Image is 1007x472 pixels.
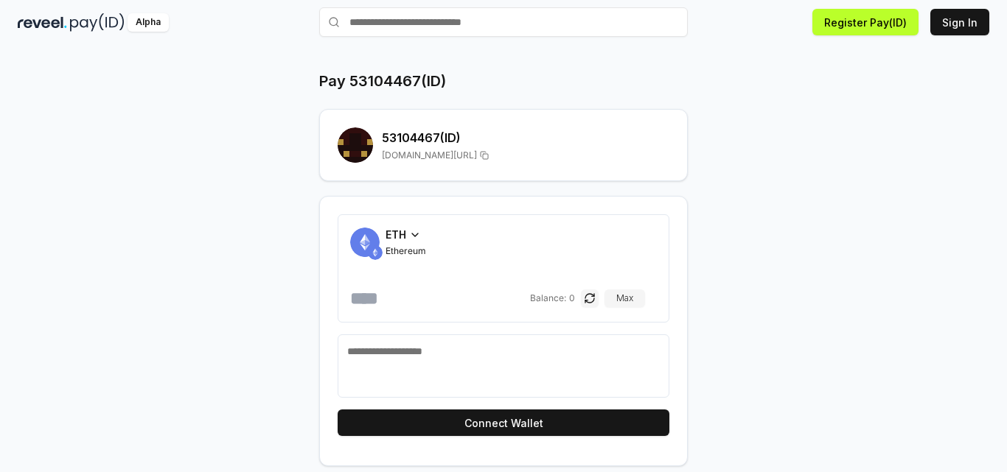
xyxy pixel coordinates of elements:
[569,292,575,304] span: 0
[70,13,125,32] img: pay_id
[319,71,446,91] h1: Pay 53104467(ID)
[368,245,383,260] img: ETH.svg
[386,227,406,242] span: ETH
[930,9,989,35] button: Sign In
[382,149,477,161] span: [DOMAIN_NAME][URL]
[128,13,169,32] div: Alpha
[382,129,669,147] h2: 53104467 (ID)
[812,9,919,35] button: Register Pay(ID)
[386,245,426,257] span: Ethereum
[604,289,645,307] button: Max
[18,13,67,32] img: reveel_dark
[530,292,566,304] span: Balance:
[338,409,669,436] button: Connect Wallet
